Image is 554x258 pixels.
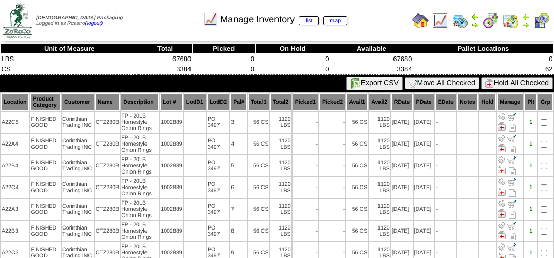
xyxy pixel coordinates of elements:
[509,233,516,240] i: Note
[481,77,553,89] button: Hold All Checked
[255,44,330,54] th: On Hold
[230,93,247,111] th: Pal#
[121,134,159,154] td: FP - 20LB Homestyle Onion Rings
[293,155,318,176] td: -
[319,199,345,220] td: -
[391,134,413,154] td: [DATE]
[207,155,229,176] td: PO 3497
[230,177,247,198] td: 6
[319,93,345,111] th: Picked2
[121,221,159,241] td: FP - 20LB Homestyle Onion Rings
[1,44,138,54] th: Unit of Measure
[121,112,159,133] td: FP - 20LB Homestyle Onion Rings
[509,167,516,175] i: Note
[293,93,318,111] th: Picked1
[160,177,183,198] td: 1002889
[192,54,255,64] td: 0
[62,177,94,198] td: Corinthian Trading INC
[207,221,229,241] td: PO 3497
[409,79,417,88] img: cart.gif
[346,155,368,176] td: 56 CS
[369,199,390,220] td: 1120 LBS
[85,21,103,26] a: (logout)
[435,177,456,198] td: -
[522,21,530,29] img: arrowright.gif
[36,15,123,21] span: [DEMOGRAPHIC_DATA] Packaging
[95,221,120,241] td: CTZ280B
[346,93,368,111] th: Avail1
[30,177,61,198] td: FINISHED GOOD
[369,112,390,133] td: 1120 LBS
[230,134,247,154] td: 4
[1,221,29,241] td: A22B3
[509,124,516,132] i: Note
[525,184,536,191] div: 1
[391,177,413,198] td: [DATE]
[435,93,456,111] th: EDate
[369,177,390,198] td: 1120 LBS
[270,93,291,111] th: Total2
[1,177,29,198] td: A22C4
[62,155,94,176] td: Corinthian Trading INC
[391,93,413,111] th: RDate
[293,221,318,241] td: -
[138,44,192,54] th: Total
[432,12,448,29] img: line_graph.gif
[1,64,138,75] td: CS
[207,93,229,111] th: LotID2
[160,134,183,154] td: 1002889
[3,3,32,38] img: zoroco-logo-small.webp
[62,112,94,133] td: Corinthian Trading INC
[507,134,516,142] img: Move
[405,77,479,89] button: Move All Checked
[121,199,159,220] td: FP - 20LB Homestyle Onion Rings
[330,54,413,64] td: 67680
[414,112,434,133] td: [DATE]
[507,199,516,208] img: Move
[192,64,255,75] td: 0
[293,134,318,154] td: -
[30,221,61,241] td: FINISHED GOOD
[391,155,413,176] td: [DATE]
[121,93,159,111] th: Description
[507,221,516,230] img: Move
[323,16,347,25] a: map
[95,199,120,220] td: CTZ280B
[369,134,390,154] td: 1120 LBS
[138,54,192,64] td: 67680
[391,199,413,220] td: [DATE]
[507,156,516,164] img: Move
[525,163,536,169] div: 1
[230,199,247,220] td: 7
[270,155,291,176] td: 1120 LBS
[479,93,497,111] th: Hold
[414,155,434,176] td: [DATE]
[255,64,330,75] td: 0
[471,12,479,21] img: arrowleft.gif
[220,14,347,25] span: Manage Inventory
[293,177,318,198] td: -
[498,221,506,230] img: Adjust
[435,134,456,154] td: -
[525,250,536,256] div: 1
[319,155,345,176] td: -
[498,209,506,218] img: Manage Hold
[319,112,345,133] td: -
[270,221,291,241] td: 1120 LBS
[413,64,553,75] td: 62
[160,199,183,220] td: 1002889
[525,228,536,234] div: 1
[483,12,499,29] img: calendarblend.gif
[369,93,390,111] th: Avail2
[524,93,537,111] th: Plt
[160,93,183,111] th: Lot #
[95,177,120,198] td: CTZ280B
[346,112,368,133] td: 56 CS
[498,122,506,131] img: Manage Hold
[346,177,368,198] td: 56 CS
[502,12,519,29] img: calendarinout.gif
[121,177,159,198] td: FP - 20LB Homestyle Onion Rings
[498,231,506,239] img: Manage Hold
[451,12,468,29] img: calendarprod.gif
[391,112,413,133] td: [DATE]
